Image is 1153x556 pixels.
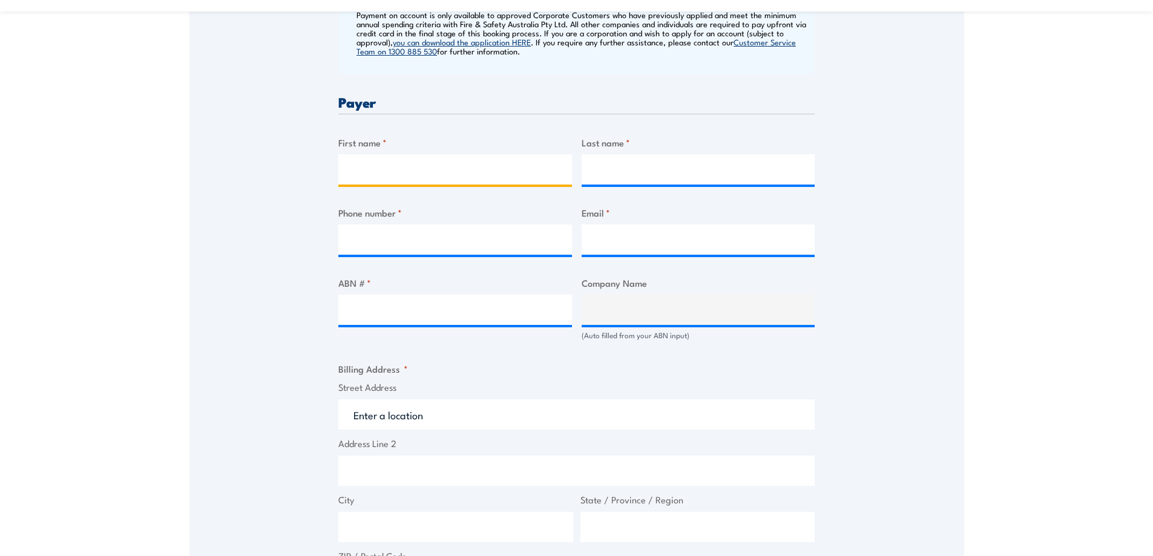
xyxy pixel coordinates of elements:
label: Address Line 2 [338,437,815,451]
label: ABN # [338,276,572,290]
input: Enter a location [338,399,815,430]
label: Company Name [582,276,815,290]
p: Payment on account is only available to approved Corporate Customers who have previously applied ... [356,10,812,56]
div: (Auto filled from your ABN input) [582,330,815,341]
label: First name [338,136,572,149]
a: you can download the application HERE [393,36,531,47]
legend: Billing Address [338,362,408,376]
label: State / Province / Region [580,493,815,507]
label: Email [582,206,815,220]
label: Phone number [338,206,572,220]
a: Customer Service Team on 1300 885 530 [356,36,796,56]
label: Street Address [338,381,815,394]
label: City [338,493,573,507]
h3: Payer [338,95,815,109]
label: Last name [582,136,815,149]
